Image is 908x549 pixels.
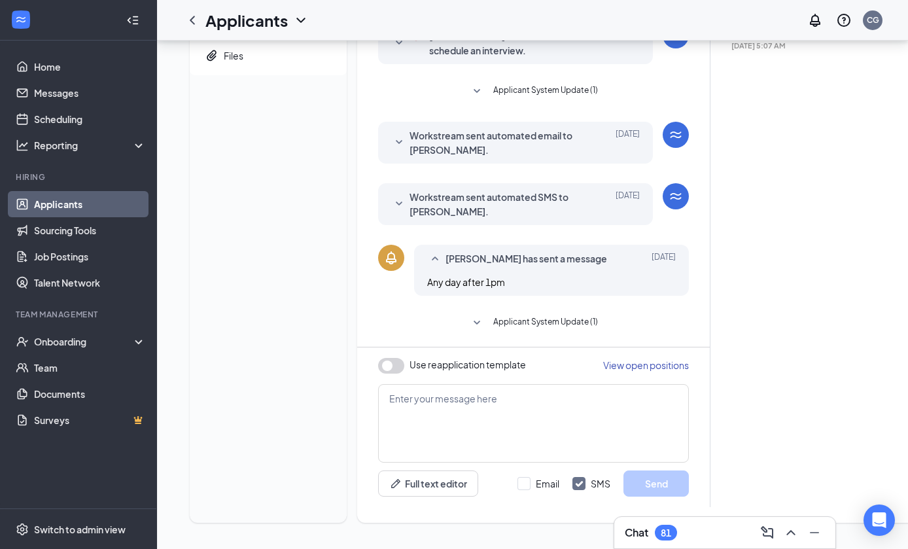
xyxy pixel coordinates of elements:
[731,41,901,50] span: [DATE] 5:07 AM
[34,243,146,270] a: Job Postings
[34,270,146,296] a: Talent Network
[391,35,407,51] svg: SmallChevronDown
[391,196,407,212] svg: SmallChevronDown
[410,358,526,371] span: Use reapplication template
[625,525,648,540] h3: Chat
[34,80,146,106] a: Messages
[389,477,402,490] svg: Pen
[34,407,146,433] a: SurveysCrown
[383,250,399,266] svg: Bell
[652,251,676,267] span: [DATE]
[14,13,27,26] svg: WorkstreamLogo
[661,527,671,539] div: 81
[16,309,143,320] div: Team Management
[469,315,598,331] button: SmallChevronDownApplicant System Update (1)
[668,188,684,204] svg: WorkstreamLogo
[16,523,29,536] svg: Settings
[34,191,146,217] a: Applicants
[469,315,485,331] svg: SmallChevronDown
[469,84,485,99] svg: SmallChevronDown
[807,12,823,28] svg: Notifications
[429,29,581,58] span: [PERSON_NAME] isn't able to schedule an interview.
[760,525,775,540] svg: ComposeMessage
[867,14,879,26] div: CG
[184,12,200,28] svg: ChevronLeft
[616,190,640,219] span: [DATE]
[780,522,801,543] button: ChevronUp
[410,190,581,219] span: Workstream sent automated SMS to [PERSON_NAME].
[190,41,347,70] a: PaperclipFiles
[34,355,146,381] a: Team
[224,49,243,62] div: Files
[804,522,825,543] button: Minimize
[469,84,598,99] button: SmallChevronDownApplicant System Update (1)
[34,106,146,132] a: Scheduling
[493,315,598,331] span: Applicant System Update (1)
[757,522,778,543] button: ComposeMessage
[205,9,288,31] h1: Applicants
[34,54,146,80] a: Home
[783,525,799,540] svg: ChevronUp
[16,335,29,348] svg: UserCheck
[427,276,505,288] span: Any day after 1pm
[864,505,895,536] div: Open Intercom Messenger
[16,171,143,183] div: Hiring
[34,381,146,407] a: Documents
[616,29,640,58] span: [DATE]
[293,12,309,28] svg: ChevronDown
[391,135,407,151] svg: SmallChevronDown
[493,84,598,99] span: Applicant System Update (1)
[16,139,29,152] svg: Analysis
[603,359,689,371] span: View open positions
[410,128,581,157] span: Workstream sent automated email to [PERSON_NAME].
[378,470,478,497] button: Full text editorPen
[34,139,147,152] div: Reporting
[126,14,139,27] svg: Collapse
[616,128,640,157] span: [DATE]
[427,251,443,267] svg: SmallChevronUp
[836,12,852,28] svg: QuestionInfo
[807,525,822,540] svg: Minimize
[668,127,684,143] svg: WorkstreamLogo
[445,251,607,267] span: [PERSON_NAME] has sent a message
[205,49,218,62] svg: Paperclip
[623,470,689,497] button: Send
[34,335,135,348] div: Onboarding
[34,523,126,536] div: Switch to admin view
[34,217,146,243] a: Sourcing Tools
